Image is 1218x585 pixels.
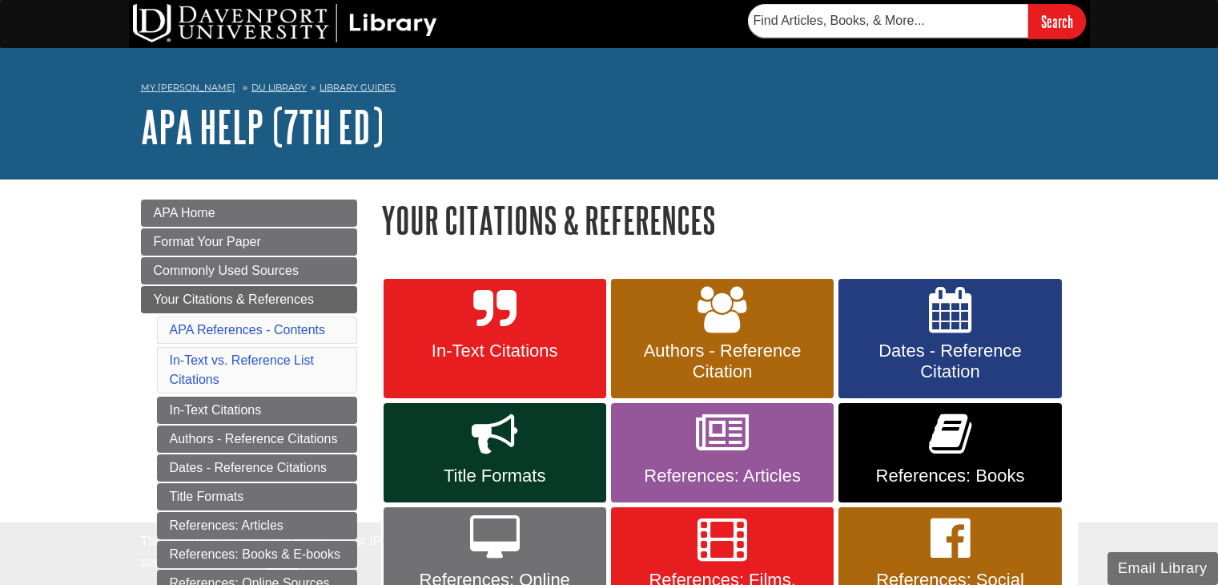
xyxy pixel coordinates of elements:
[170,353,315,386] a: In-Text vs. Reference List Citations
[611,403,834,502] a: References: Articles
[320,82,396,93] a: Library Guides
[396,341,594,361] span: In-Text Citations
[157,483,357,510] a: Title Formats
[850,341,1049,382] span: Dates - Reference Citation
[384,279,606,399] a: In-Text Citations
[154,292,314,306] span: Your Citations & References
[157,541,357,568] a: References: Books & E-books
[154,235,261,248] span: Format Your Paper
[838,279,1061,399] a: Dates - Reference Citation
[133,4,437,42] img: DU Library
[1107,552,1218,585] button: Email Library
[611,279,834,399] a: Authors - Reference Citation
[157,397,357,424] a: In-Text Citations
[623,466,822,486] span: References: Articles
[381,200,1078,240] h1: Your Citations & References
[157,512,357,539] a: References: Articles
[141,257,357,284] a: Commonly Used Sources
[748,4,1028,38] input: Find Articles, Books, & More...
[141,77,1078,103] nav: breadcrumb
[1028,4,1086,38] input: Search
[141,286,357,313] a: Your Citations & References
[154,264,299,277] span: Commonly Used Sources
[141,102,384,151] a: APA Help (7th Ed)
[384,403,606,502] a: Title Formats
[748,4,1086,38] form: Searches DU Library's articles, books, and more
[141,81,235,95] a: My [PERSON_NAME]
[154,206,215,220] span: APA Home
[141,228,357,256] a: Format Your Paper
[623,341,822,382] span: Authors - Reference Citation
[396,466,594,486] span: Title Formats
[838,403,1061,502] a: References: Books
[850,466,1049,486] span: References: Books
[251,82,307,93] a: DU Library
[141,200,357,227] a: APA Home
[157,426,357,453] a: Authors - Reference Citations
[170,323,325,337] a: APA References - Contents
[157,454,357,482] a: Dates - Reference Citations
